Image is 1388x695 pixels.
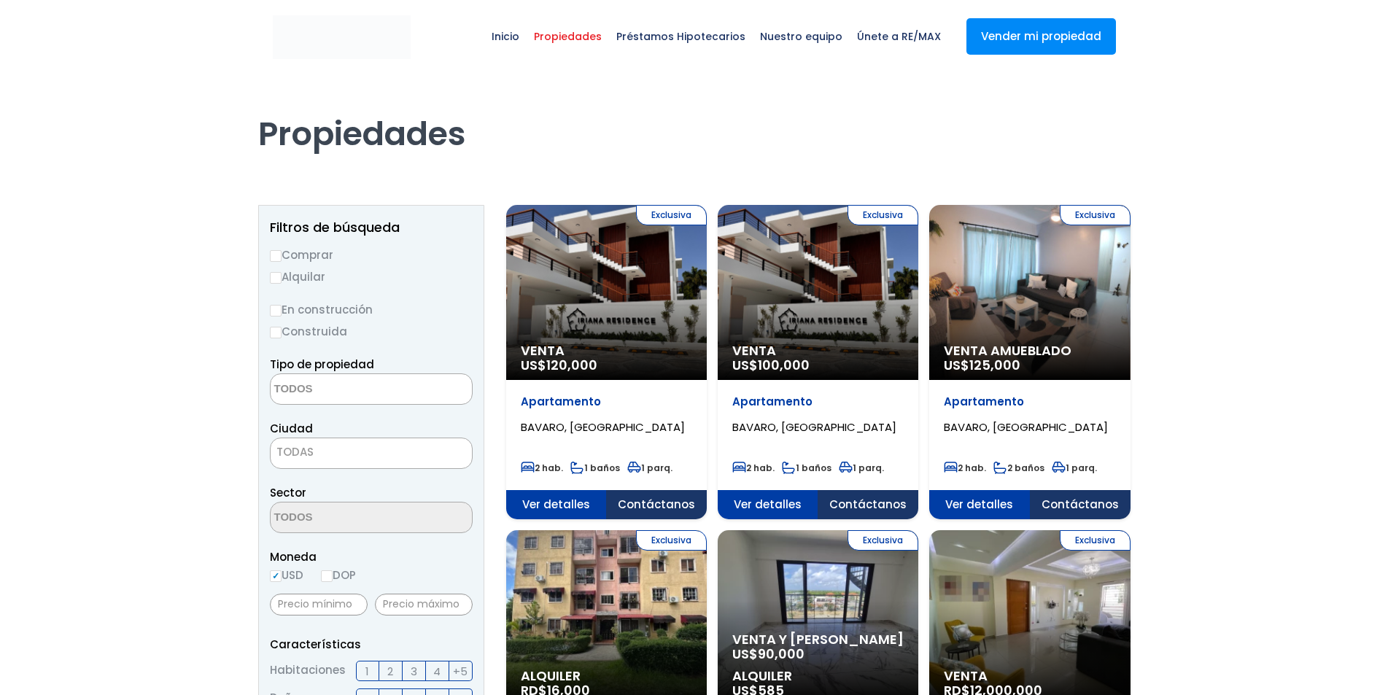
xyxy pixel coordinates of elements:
span: Exclusiva [848,205,918,225]
span: Nuestro equipo [753,15,850,58]
span: 2 hab. [944,462,986,474]
input: USD [270,570,282,582]
span: Ver detalles [929,490,1030,519]
a: Exclusiva Venta Amueblado US$125,000ApartamentoBAVARO, [GEOGRAPHIC_DATA]2 hab.2 baños1 parq. Ver ... [929,205,1130,519]
span: Exclusiva [636,530,707,551]
p: Apartamento [944,395,1115,409]
span: Únete a RE/MAX [850,15,948,58]
span: Contáctanos [606,490,707,519]
label: DOP [321,566,356,584]
label: Comprar [270,246,473,264]
span: Venta [732,343,904,358]
span: Venta [944,669,1115,683]
span: 2 [387,662,393,680]
a: Vender mi propiedad [966,18,1116,55]
span: +5 [453,662,468,680]
span: 100,000 [758,356,810,374]
textarea: Search [271,502,412,534]
textarea: Search [271,374,412,405]
span: 2 baños [993,462,1044,474]
span: TODAS [276,444,314,459]
span: 1 [365,662,369,680]
span: 2 hab. [521,462,563,474]
span: 1 parq. [627,462,672,474]
h1: Propiedades [258,74,1131,154]
span: 1 parq. [839,462,884,474]
p: Apartamento [521,395,692,409]
span: Exclusiva [636,205,707,225]
input: Precio máximo [375,594,473,616]
span: Venta Amueblado [944,343,1115,358]
input: DOP [321,570,333,582]
span: 90,000 [758,645,805,663]
span: Habitaciones [270,661,346,681]
span: US$ [521,356,597,374]
span: Venta y [PERSON_NAME] [732,632,904,647]
span: Moneda [270,548,473,566]
span: 3 [411,662,417,680]
span: Ver detalles [718,490,818,519]
input: Precio mínimo [270,594,368,616]
input: Alquilar [270,272,282,284]
span: 125,000 [969,356,1020,374]
span: US$ [944,356,1020,374]
span: 2 hab. [732,462,775,474]
a: Exclusiva Venta US$120,000ApartamentoBAVARO, [GEOGRAPHIC_DATA]2 hab.1 baños1 parq. Ver detalles C... [506,205,707,519]
span: Sector [270,485,306,500]
h2: Filtros de búsqueda [270,220,473,235]
span: Contáctanos [1030,490,1131,519]
input: Comprar [270,250,282,262]
p: Características [270,635,473,653]
span: TODAS [270,438,473,469]
input: En construcción [270,305,282,317]
span: Venta [521,343,692,358]
a: Exclusiva Venta US$100,000ApartamentoBAVARO, [GEOGRAPHIC_DATA]2 hab.1 baños1 parq. Ver detalles C... [718,205,918,519]
span: Préstamos Hipotecarios [609,15,753,58]
span: Tipo de propiedad [270,357,374,372]
span: Exclusiva [1060,530,1131,551]
span: 4 [433,662,441,680]
span: BAVARO, [GEOGRAPHIC_DATA] [521,419,685,435]
span: Contáctanos [818,490,918,519]
span: Propiedades [527,15,609,58]
span: US$ [732,645,805,663]
p: Apartamento [732,395,904,409]
span: 1 baños [570,462,620,474]
span: Alquiler [732,669,904,683]
label: Alquilar [270,268,473,286]
span: TODAS [271,442,472,462]
span: Exclusiva [1060,205,1131,225]
label: En construcción [270,300,473,319]
span: Inicio [484,15,527,58]
span: 1 parq. [1052,462,1097,474]
span: BAVARO, [GEOGRAPHIC_DATA] [944,419,1108,435]
label: USD [270,566,303,584]
span: US$ [732,356,810,374]
span: BAVARO, [GEOGRAPHIC_DATA] [732,419,896,435]
span: Ciudad [270,421,313,436]
input: Construida [270,327,282,338]
img: remax-metropolitana-logo [273,15,411,59]
label: Construida [270,322,473,341]
span: Exclusiva [848,530,918,551]
span: Ver detalles [506,490,607,519]
span: 1 baños [782,462,831,474]
span: 120,000 [546,356,597,374]
span: Alquiler [521,669,692,683]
